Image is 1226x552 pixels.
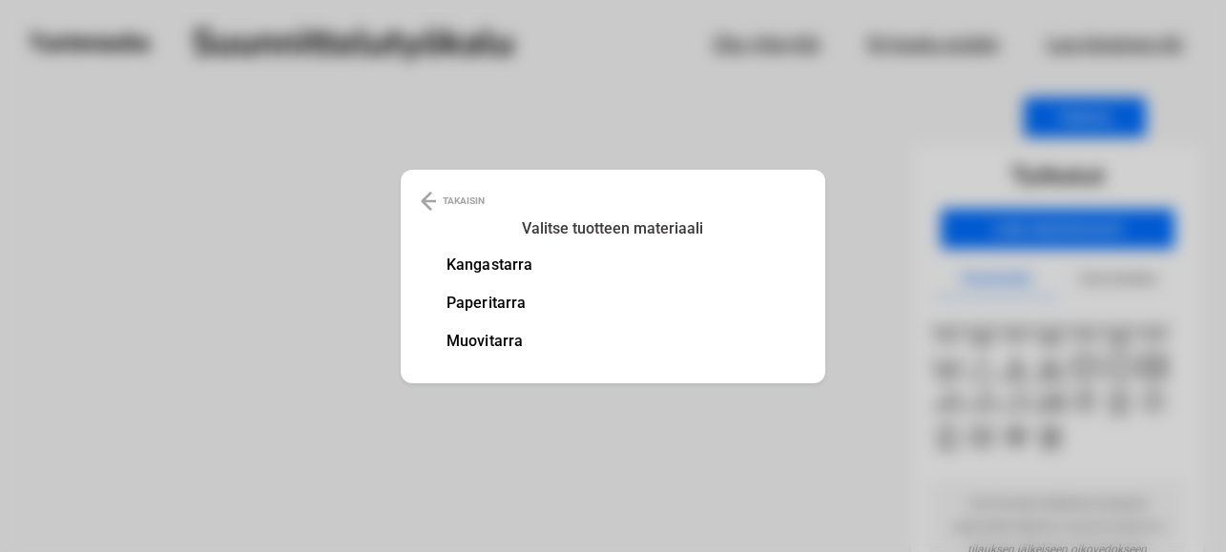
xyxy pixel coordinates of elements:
li: Paperitarra [447,296,532,311]
img: Back [421,190,436,213]
li: Kangastarra [447,257,532,273]
li: Muovitarra [447,334,532,349]
p: TAKAISIN [443,190,485,213]
h3: Valitse tuotteen materiaali [459,215,768,242]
